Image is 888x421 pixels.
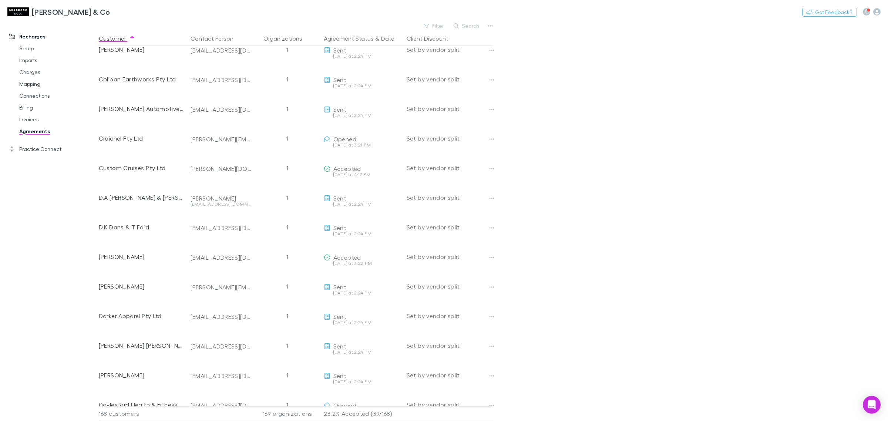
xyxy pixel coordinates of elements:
[407,212,492,242] div: Set by vendor split
[12,90,104,102] a: Connections
[420,21,448,30] button: Filter
[99,35,185,64] div: [PERSON_NAME]
[324,261,401,266] div: [DATE] at 3:22 PM
[99,406,188,421] div: 168 customers
[333,165,361,172] span: Accepted
[99,31,135,46] button: Customer
[99,301,185,331] div: Darker Apparel Pty Ltd
[324,407,401,421] p: 23.2% Accepted (39/168)
[254,331,321,360] div: 1
[99,212,185,242] div: D.K Dans & T Ford
[191,283,251,291] div: [PERSON_NAME][EMAIL_ADDRESS][DOMAIN_NAME]
[191,135,251,143] div: [PERSON_NAME][EMAIL_ADDRESS][DOMAIN_NAME]
[254,301,321,331] div: 1
[191,202,251,206] div: [EMAIL_ADDRESS][DOMAIN_NAME]
[407,242,492,272] div: Set by vendor split
[324,350,401,354] div: [DATE] at 2:24 PM
[12,66,104,78] a: Charges
[333,402,356,409] span: Opened
[254,242,321,272] div: 1
[254,390,321,420] div: 1
[407,360,492,390] div: Set by vendor split
[12,125,104,137] a: Agreements
[99,242,185,272] div: [PERSON_NAME]
[254,212,321,242] div: 1
[254,35,321,64] div: 1
[12,54,104,66] a: Imports
[254,124,321,153] div: 1
[254,153,321,183] div: 1
[333,283,346,290] span: Sent
[381,31,394,46] button: Date
[407,183,492,212] div: Set by vendor split
[324,31,401,46] div: &
[99,94,185,124] div: [PERSON_NAME] Automotive Pty Ltd
[324,291,401,295] div: [DATE] at 2:24 PM
[254,64,321,94] div: 1
[99,153,185,183] div: Custom Cruises Pty Ltd
[324,143,401,147] div: [DATE] at 3:21 PM
[99,360,185,390] div: [PERSON_NAME]
[407,94,492,124] div: Set by vendor split
[333,224,346,231] span: Sent
[254,94,321,124] div: 1
[324,113,401,118] div: [DATE] at 2:24 PM
[1,31,104,43] a: Recharges
[407,64,492,94] div: Set by vendor split
[99,183,185,212] div: D.A [PERSON_NAME] & [PERSON_NAME]
[407,272,492,301] div: Set by vendor split
[191,254,251,261] div: [EMAIL_ADDRESS][DOMAIN_NAME]
[407,331,492,360] div: Set by vendor split
[324,31,374,46] button: Agreement Status
[254,183,321,212] div: 1
[333,343,346,350] span: Sent
[333,195,346,202] span: Sent
[3,3,115,21] a: [PERSON_NAME] & Co
[802,8,857,17] button: Got Feedback?
[191,224,251,232] div: [EMAIL_ADDRESS][DOMAIN_NAME]
[7,7,29,16] img: Shaddock & Co's Logo
[191,372,251,380] div: [EMAIL_ADDRESS][DOMAIN_NAME]
[99,64,185,94] div: Coliban Earthworks Pty Ltd
[12,78,104,90] a: Mapping
[191,195,251,202] div: [PERSON_NAME]
[12,114,104,125] a: Invoices
[191,47,251,54] div: [EMAIL_ADDRESS][DOMAIN_NAME]
[863,396,881,414] div: Open Intercom Messenger
[191,165,251,172] div: [PERSON_NAME][DOMAIN_NAME][EMAIL_ADDRESS][DOMAIN_NAME]
[254,360,321,390] div: 1
[333,135,356,142] span: Opened
[333,313,346,320] span: Sent
[324,54,401,58] div: [DATE] at 2:24 PM
[324,84,401,88] div: [DATE] at 2:24 PM
[191,31,242,46] button: Contact Person
[324,232,401,236] div: [DATE] at 2:24 PM
[191,106,251,113] div: [EMAIL_ADDRESS][DOMAIN_NAME]
[407,35,492,64] div: Set by vendor split
[191,76,251,84] div: [EMAIL_ADDRESS][DOMAIN_NAME]
[324,380,401,384] div: [DATE] at 2:24 PM
[99,390,185,420] div: Daylesford Health & Fitness Pty Ltd
[407,31,457,46] button: Client Discount
[333,372,346,379] span: Sent
[1,143,104,155] a: Practice Connect
[407,390,492,420] div: Set by vendor split
[324,202,401,206] div: [DATE] at 2:24 PM
[333,106,346,113] span: Sent
[333,254,361,261] span: Accepted
[333,47,346,54] span: Sent
[32,7,110,16] h3: [PERSON_NAME] & Co
[12,102,104,114] a: Billing
[407,301,492,331] div: Set by vendor split
[333,76,346,83] span: Sent
[99,124,185,153] div: Craichel Pty Ltd
[254,272,321,301] div: 1
[407,124,492,153] div: Set by vendor split
[450,21,484,30] button: Search
[254,406,321,421] div: 169 organizations
[99,272,185,301] div: [PERSON_NAME]
[263,31,311,46] button: Organizations
[324,172,401,177] div: [DATE] at 4:17 PM
[407,153,492,183] div: Set by vendor split
[324,320,401,325] div: [DATE] at 2:24 PM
